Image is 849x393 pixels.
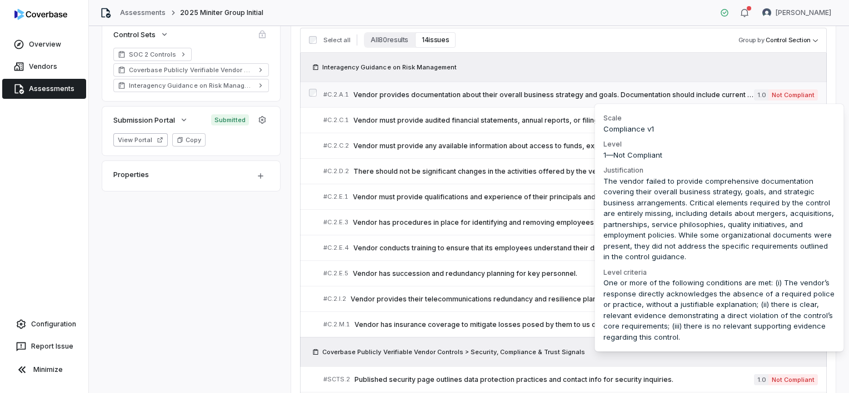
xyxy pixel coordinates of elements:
[323,244,349,252] span: # C.2.E.4
[323,218,348,226] span: # C.2.E.3
[323,286,818,311] a: #C.2.I.2Vendor provides their telecommunications redundancy and resilience plans.1.0Not Compliant
[603,124,835,139] div: Compliance v1
[129,81,253,90] span: Interagency Guidance on Risk Management
[323,235,818,260] a: #C.2.E.4Vendor conducts training to ensure that its employees understand their duties and respons...
[4,336,84,356] button: Report Issue
[603,140,622,148] label: Level
[415,32,456,48] button: 14 issues
[353,244,754,253] span: Vendor conducts training to ensure that its employees understand their duties and responsibilitie...
[354,320,754,329] span: Vendor has insurance coverage to mitigate losses posed by them to us due to dishonest or negligen...
[113,115,175,125] span: Submission Portal
[364,32,415,48] button: All 80 results
[323,82,818,107] a: #C.2.A.1Vendor provides documentation about their overall business strategy and goals. Documentat...
[353,193,754,201] span: Vendor must provide qualifications and experience of their principals and other key personnel whi...
[754,374,768,385] span: 1.0
[113,48,192,61] a: SOC 2 Controls
[2,79,86,99] a: Assessments
[323,210,818,235] a: #C.2.E.3Vendor has procedures in place for identifying and removing employees who do not meet min...
[113,63,269,77] a: Coverbase Publicly Verifiable Vendor Controls
[603,268,647,276] label: Level criteria
[756,4,838,21] button: Shannon LeBlanc avatar[PERSON_NAME]
[354,375,754,384] span: Published security page outlines data protection practices and contact info for security inquiries.
[323,295,346,303] span: # C.2.I.2
[768,89,818,100] span: Not Compliant
[2,57,86,77] a: Vendors
[113,29,156,39] span: Control Sets
[323,375,350,384] span: # SCTS.2
[4,359,84,381] button: Minimize
[603,278,835,342] div: One or more of the following conditions are met: (i) The vendor’s response directly acknowledges ...
[754,89,768,100] span: 1.0
[776,8,831,17] span: [PERSON_NAME]
[738,36,765,44] span: Group by
[129,65,253,74] span: Coverbase Publicly Verifiable Vendor Controls
[172,133,206,147] button: Copy
[323,184,818,209] a: #C.2.E.1Vendor must provide qualifications and experience of their principals and other key perso...
[211,114,249,125] span: Submitted
[323,133,818,158] a: #C.2.C.2Vendor must provide any available information about access to funds, expected growth, ear...
[309,36,317,44] input: Select all
[323,367,818,392] a: #SCTS.2Published security page outlines data protection practices and contact info for security i...
[603,114,622,122] label: Scale
[323,261,818,286] a: #C.2.E.5Vendor has succession and redundancy planning for key personnel.1.0Not Compliant
[110,24,172,44] button: Control Sets
[323,36,350,44] span: Select all
[14,9,67,20] img: logo-D7KZi-bG.svg
[129,50,176,59] span: SOC 2 Controls
[323,116,349,124] span: # C.2.C.1
[113,79,269,92] a: Interagency Guidance on Risk Management
[323,159,818,184] a: #C.2.D.2There should not be significant changes in the activities offered by the vendor or in its...
[603,176,835,267] div: The vendor failed to provide comprehensive documentation covering their overall business strategy...
[353,218,754,227] span: Vendor has procedures in place for identifying and removing employees who do not meet minimum sui...
[323,90,349,99] span: # C.2.A.1
[113,133,168,147] button: View Portal
[603,150,662,161] div: 1 — Not Compliant
[323,320,350,329] span: # C.2.M.1
[323,167,349,175] span: # C.2.D.2
[322,63,457,72] span: Interagency Guidance on Risk Management
[768,374,818,385] span: Not Compliant
[323,269,348,278] span: # C.2.E.5
[323,108,818,133] a: #C.2.C.1Vendor must provide audited financial statements, annual reports, or filings with the U.S...
[353,167,754,176] span: There should not be significant changes in the activities offered by the vendor or in its busines...
[322,347,585,356] span: Coverbase Publicly Verifiable Vendor Controls > Security, Compliance & Trust Signals
[2,34,86,54] a: Overview
[603,166,643,174] label: Justification
[110,110,192,130] button: Submission Portal
[180,8,263,17] span: 2025 Miniter Group Initial
[351,295,754,304] span: Vendor provides their telecommunications redundancy and resilience plans.
[4,314,84,334] a: Configuration
[353,269,754,278] span: Vendor has succession and redundancy planning for key personnel.
[323,142,349,150] span: # C.2.C.2
[762,8,771,17] img: Shannon LeBlanc avatar
[353,116,754,125] span: Vendor must provide audited financial statements, annual reports, or filings with the U.S. Securi...
[323,312,818,337] a: #C.2.M.1Vendor has insurance coverage to mitigate losses posed by them to us due to dishonest or ...
[323,193,348,201] span: # C.2.E.1
[353,90,754,99] span: Vendor provides documentation about their overall business strategy and goals. Documentation shou...
[353,142,754,150] span: Vendor must provide any available information about access to funds, expected growth, earnings, p...
[120,8,166,17] a: Assessments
